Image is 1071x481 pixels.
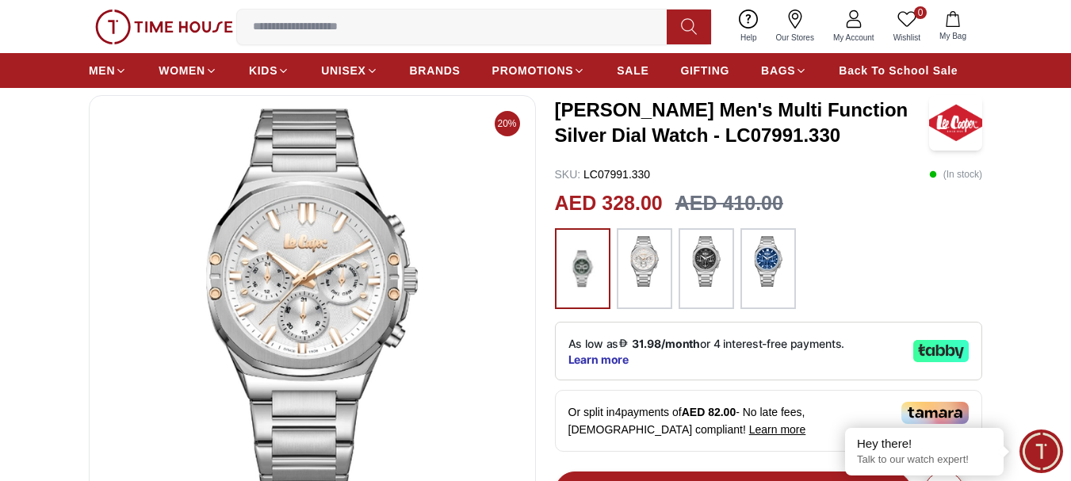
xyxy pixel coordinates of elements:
[555,189,663,219] h2: AED 328.00
[410,63,461,78] span: BRANDS
[680,63,729,78] span: GIFTING
[761,56,807,85] a: BAGS
[321,56,377,85] a: UNISEX
[159,63,205,78] span: WOMEN
[884,6,930,47] a: 0Wishlist
[748,236,788,287] img: ...
[675,189,783,219] h3: AED 410.00
[857,453,992,467] p: Talk to our watch expert!
[249,56,289,85] a: KIDS
[914,6,927,19] span: 0
[929,95,982,151] img: LEE COOPER Men's Multi Function Silver Dial Watch - LC07991.330
[617,56,648,85] a: SALE
[625,236,664,287] img: ...
[839,56,958,85] a: Back To School Sale
[731,6,767,47] a: Help
[930,8,976,45] button: My Bag
[761,63,795,78] span: BAGS
[687,236,726,287] img: ...
[767,6,824,47] a: Our Stores
[555,97,930,148] h3: [PERSON_NAME] Men's Multi Function Silver Dial Watch - LC07991.330
[89,63,115,78] span: MEN
[887,32,927,44] span: Wishlist
[563,236,602,301] img: ...
[95,10,233,44] img: ...
[734,32,763,44] span: Help
[495,111,520,136] span: 20%
[839,63,958,78] span: Back To School Sale
[929,166,982,182] p: ( In stock )
[492,63,574,78] span: PROMOTIONS
[249,63,277,78] span: KIDS
[749,423,806,436] span: Learn more
[680,56,729,85] a: GIFTING
[555,390,983,452] div: Or split in 4 payments of - No late fees, [DEMOGRAPHIC_DATA] compliant!
[901,402,969,424] img: Tamara
[933,30,973,42] span: My Bag
[89,56,127,85] a: MEN
[617,63,648,78] span: SALE
[770,32,820,44] span: Our Stores
[492,56,586,85] a: PROMOTIONS
[1019,429,1063,473] div: Chat Widget
[159,56,217,85] a: WOMEN
[410,56,461,85] a: BRANDS
[555,166,651,182] p: LC07991.330
[827,32,881,44] span: My Account
[682,406,736,418] span: AED 82.00
[555,168,581,181] span: SKU :
[321,63,365,78] span: UNISEX
[857,436,992,452] div: Hey there!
